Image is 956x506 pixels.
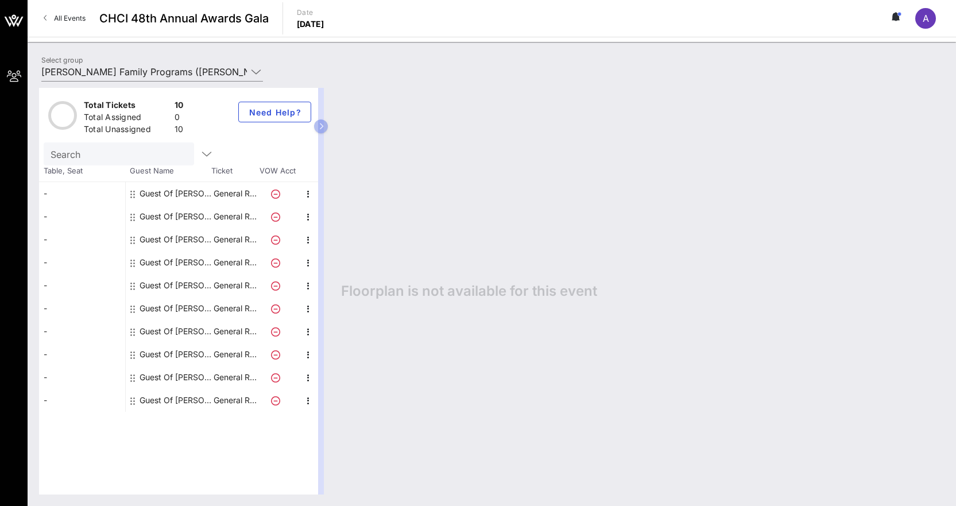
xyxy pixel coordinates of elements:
p: General R… [212,366,258,389]
div: Guest Of Casey Family Programs [140,389,212,412]
p: General R… [212,320,258,343]
div: - [39,205,125,228]
span: All Events [54,14,86,22]
span: VOW Acct [257,165,297,177]
p: General R… [212,297,258,320]
span: Table, Seat [39,165,125,177]
div: A [915,8,936,29]
span: Need Help? [248,107,301,117]
div: Guest Of Casey Family Programs [140,297,212,320]
div: - [39,228,125,251]
div: Total Tickets [84,99,170,114]
p: General R… [212,228,258,251]
div: Guest Of Casey Family Programs [140,228,212,251]
p: General R… [212,343,258,366]
div: - [39,343,125,366]
span: Ticket [211,165,257,177]
div: Guest Of Casey Family Programs [140,366,212,389]
div: 10 [175,123,184,138]
div: Guest Of Casey Family Programs [140,251,212,274]
div: Total Assigned [84,111,170,126]
div: Guest Of Casey Family Programs [140,320,212,343]
div: - [39,274,125,297]
button: Need Help? [238,102,311,122]
div: - [39,366,125,389]
span: Guest Name [125,165,211,177]
div: Guest Of Casey Family Programs [140,205,212,228]
div: 10 [175,99,184,114]
div: - [39,297,125,320]
p: General R… [212,182,258,205]
p: Date [297,7,324,18]
div: 0 [175,111,184,126]
p: [DATE] [297,18,324,30]
label: Select group [41,56,83,64]
span: CHCI 48th Annual Awards Gala [99,10,269,27]
span: Floorplan is not available for this event [341,283,597,300]
div: - [39,389,125,412]
div: Guest Of Casey Family Programs [140,343,212,366]
div: - [39,251,125,274]
p: General R… [212,274,258,297]
p: General R… [212,251,258,274]
p: General R… [212,389,258,412]
p: General R… [212,205,258,228]
div: Total Unassigned [84,123,170,138]
a: All Events [37,9,92,28]
div: Guest Of Casey Family Programs [140,182,212,205]
span: A [923,13,929,24]
div: Guest Of Casey Family Programs [140,274,212,297]
div: - [39,320,125,343]
div: - [39,182,125,205]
